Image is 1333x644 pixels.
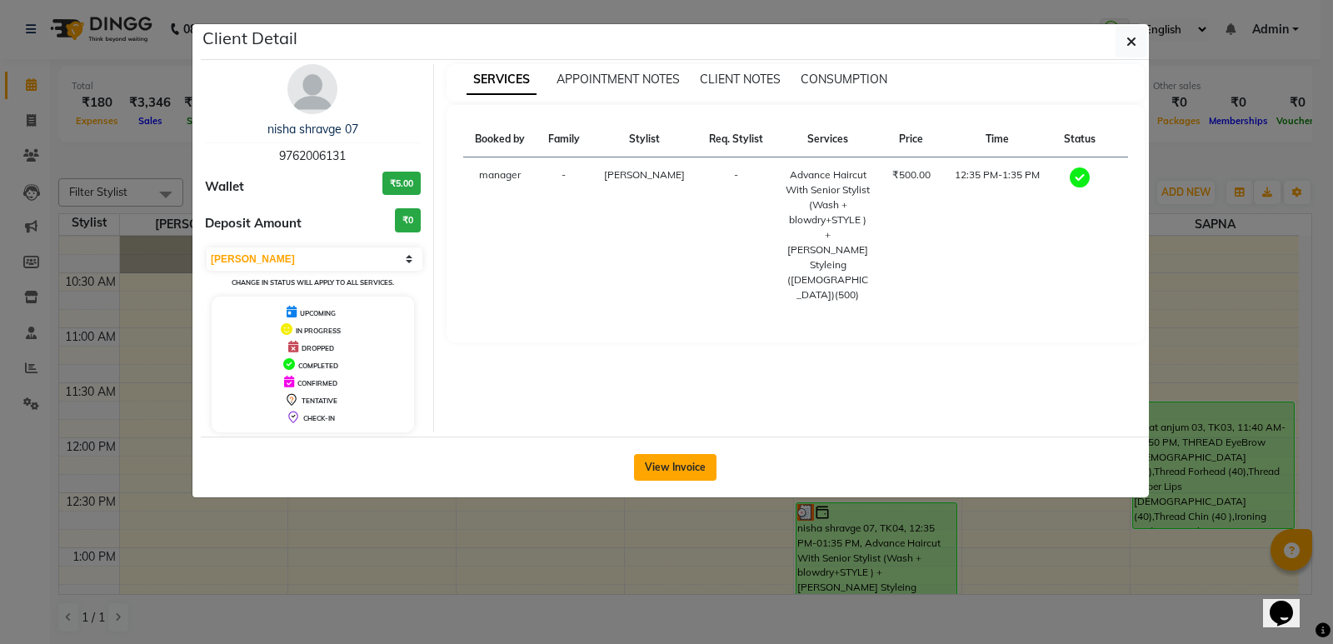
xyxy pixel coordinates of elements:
td: - [697,157,776,313]
th: Req. Stylist [697,122,776,157]
span: CHECK-IN [303,414,335,422]
th: Services [776,122,881,157]
span: COMPLETED [298,362,338,370]
th: Status [1052,122,1106,157]
td: manager [463,157,537,313]
td: - [537,157,591,313]
iframe: chat widget [1263,577,1316,627]
span: CONFIRMED [297,379,337,387]
th: Price [881,122,942,157]
span: Deposit Amount [205,214,302,233]
span: APPOINTMENT NOTES [557,72,680,87]
a: nisha shravge 07 [267,122,358,137]
div: ₹500.00 [891,167,932,182]
span: CONSUMPTION [801,72,887,87]
td: 12:35 PM-1:35 PM [942,157,1053,313]
small: Change in status will apply to all services. [232,278,394,287]
span: IN PROGRESS [296,327,341,335]
span: [PERSON_NAME] [604,168,685,181]
div: Advance Haircut With Senior Stylist (Wash + blowdry+STYLE ) + [PERSON_NAME] Styleing ([DEMOGRAPHI... [786,167,871,302]
span: Wallet [205,177,244,197]
span: 9762006131 [279,148,346,163]
h3: ₹0 [395,208,421,232]
span: CLIENT NOTES [700,72,781,87]
th: Family [537,122,591,157]
h5: Client Detail [202,26,297,51]
th: Booked by [463,122,537,157]
th: Time [942,122,1053,157]
button: View Invoice [634,454,716,481]
span: UPCOMING [300,309,336,317]
span: DROPPED [302,344,334,352]
img: avatar [287,64,337,114]
th: Stylist [591,122,696,157]
h3: ₹5.00 [382,172,421,196]
span: SERVICES [467,65,537,95]
span: TENTATIVE [302,397,337,405]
